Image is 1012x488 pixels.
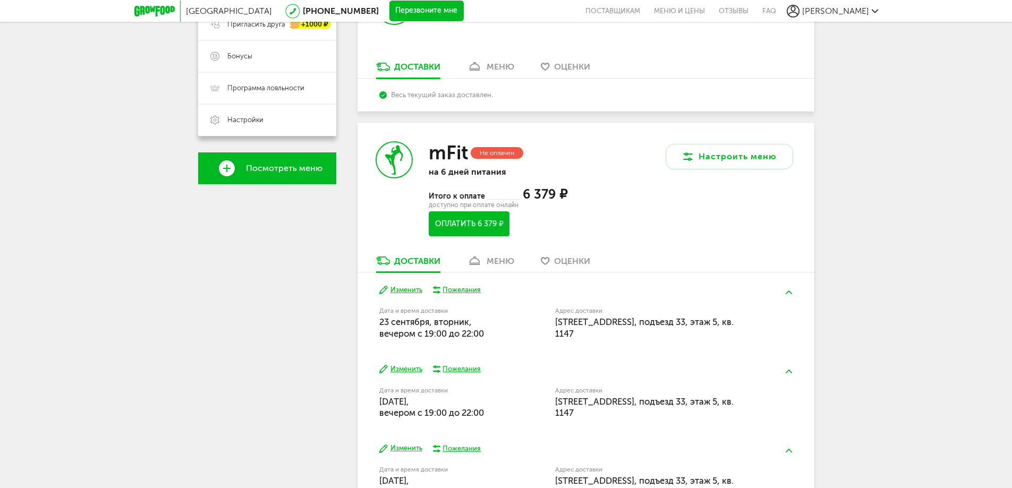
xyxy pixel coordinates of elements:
[554,62,590,72] span: Оценки
[379,388,501,393] label: Дата и время доставки
[433,285,481,295] button: Пожелания
[429,211,509,236] button: Оплатить 6 379 ₽
[555,388,753,393] label: Адрес доставки
[443,285,481,295] div: Пожелания
[227,83,304,93] span: Программа лояльности
[535,255,596,272] a: Оценки
[379,443,422,453] button: Изменить
[786,290,792,294] img: arrow-up-green.5eb5f82.svg
[227,115,263,125] span: Настройки
[429,167,567,177] p: на 6 дней питания
[379,316,484,338] span: 23 сентября, вторник, вечером c 19:00 до 22:00
[227,52,252,61] span: Бонусы
[379,91,792,99] div: Весь текущий заказ доставлен.
[198,104,336,136] a: Настройки
[462,255,520,272] a: меню
[379,396,484,418] span: [DATE], вечером c 19:00 до 22:00
[471,147,523,159] div: Не оплачен
[429,141,468,164] h3: mFit
[198,8,336,40] a: Пригласить друга +1000 ₽
[433,364,481,374] button: Пожелания
[523,186,567,202] span: 6 379 ₽
[291,20,331,29] div: +1000 ₽
[443,444,481,453] div: Пожелания
[389,1,464,22] button: Перезвоните мне
[487,62,514,72] div: меню
[379,308,501,314] label: Дата и время доставки
[555,308,753,314] label: Адрес доставки
[666,144,793,169] button: Настроить меню
[802,6,869,16] span: [PERSON_NAME]
[433,444,481,453] button: Пожелания
[429,202,567,208] div: доступно при оплате онлайн
[555,396,734,418] span: [STREET_ADDRESS], подъезд 33, этаж 5, кв. 1147
[786,449,792,452] img: arrow-up-green.5eb5f82.svg
[394,62,440,72] div: Доставки
[198,152,336,184] a: Посмотреть меню
[227,20,285,29] span: Пригласить друга
[554,256,590,266] span: Оценки
[198,40,336,72] a: Бонусы
[394,256,440,266] div: Доставки
[198,72,336,104] a: Программа лояльности
[379,285,422,295] button: Изменить
[246,164,322,173] span: Посмотреть меню
[429,192,486,201] span: Итого к оплате
[303,6,379,16] a: [PHONE_NUMBER]
[371,255,446,272] a: Доставки
[786,370,792,373] img: arrow-up-green.5eb5f82.svg
[555,467,753,473] label: Адрес доставки
[443,364,481,374] div: Пожелания
[487,256,514,266] div: меню
[186,6,272,16] span: [GEOGRAPHIC_DATA]
[379,467,501,473] label: Дата и время доставки
[555,316,734,338] span: [STREET_ADDRESS], подъезд 33, этаж 5, кв. 1147
[379,364,422,374] button: Изменить
[535,61,596,78] a: Оценки
[462,61,520,78] a: меню
[371,61,446,78] a: Доставки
